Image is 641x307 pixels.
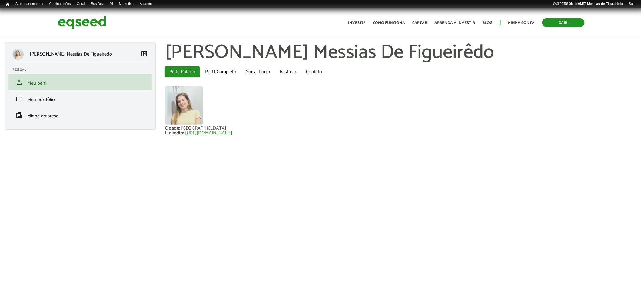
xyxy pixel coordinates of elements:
[165,131,185,136] div: Linkedin
[241,66,274,77] a: Social Login
[107,2,116,6] a: RI
[137,2,158,6] a: Academia
[141,50,148,57] span: left_panel_close
[301,66,327,77] a: Contato
[6,2,9,6] span: Início
[413,21,427,25] a: Captar
[183,129,184,137] span: :
[165,86,203,125] img: Foto de Diana Santos Messias De Figueirêdo
[46,2,74,6] a: Configurações
[58,15,106,31] img: EqSeed
[27,79,48,87] span: Meu perfil
[165,42,636,63] h1: [PERSON_NAME] Messias De Figueirêdo
[373,21,405,25] a: Como funciona
[483,21,493,25] a: Blog
[542,18,585,27] a: Sair
[508,21,535,25] a: Minha conta
[201,66,241,77] a: Perfil Completo
[3,2,12,7] a: Início
[165,126,181,131] div: Cidade
[15,111,23,119] span: apartment
[8,107,152,123] li: Minha empresa
[30,51,112,57] p: [PERSON_NAME] Messias De Figueirêdo
[15,95,23,102] span: work
[12,95,148,102] a: workMeu portfólio
[27,96,55,104] span: Meu portfólio
[12,111,148,119] a: apartmentMinha empresa
[348,21,366,25] a: Investir
[116,2,137,6] a: Marketing
[550,2,626,6] a: Olá[PERSON_NAME] Messias de Figueirêdo
[12,2,46,6] a: Adicionar empresa
[179,124,180,132] span: :
[165,86,203,125] a: Ver perfil do usuário.
[27,112,58,120] span: Minha empresa
[435,21,475,25] a: Aprenda a investir
[8,90,152,107] li: Meu portfólio
[15,79,23,86] span: person
[165,66,200,77] a: Perfil Público
[275,66,301,77] a: Rastrear
[185,131,232,136] a: [URL][DOMAIN_NAME]
[141,50,148,59] a: Colapsar menu
[626,2,638,6] a: Sair
[8,74,152,90] li: Meu perfil
[88,2,107,6] a: Bus Dev
[12,68,152,72] h2: Pessoal
[558,2,623,5] strong: [PERSON_NAME] Messias de Figueirêdo
[181,126,226,131] div: [GEOGRAPHIC_DATA]
[12,79,148,86] a: personMeu perfil
[74,2,88,6] a: Geral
